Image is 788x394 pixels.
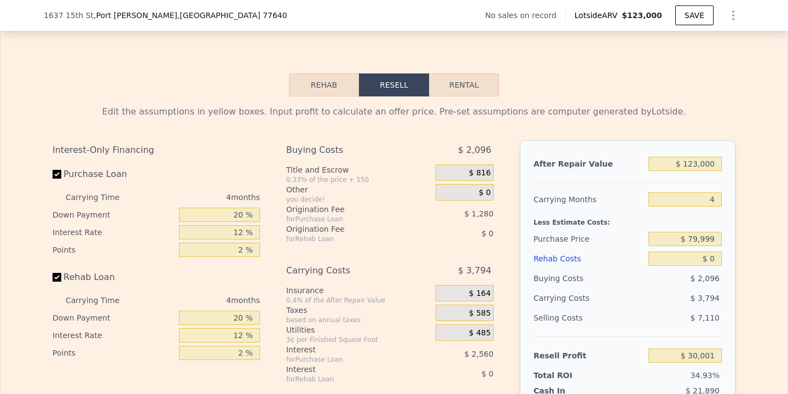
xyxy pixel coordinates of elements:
[53,105,735,118] div: Edit the assumptions in yellow boxes. Input profit to calculate an offer price. Pre-set assumptio...
[469,168,491,178] span: $ 816
[464,209,493,218] span: $ 1,280
[53,206,175,224] div: Down Payment
[286,175,431,184] div: 0.33% of the price + 550
[286,305,431,316] div: Taxes
[675,5,714,25] button: SAVE
[53,267,175,287] label: Rehab Loan
[286,235,408,243] div: for Rehab Loan
[44,10,94,21] span: 1637 15th St
[469,289,491,299] span: $ 164
[534,154,644,174] div: After Repair Value
[286,335,431,344] div: 3¢ per Finished Square Foot
[286,296,431,305] div: 0.4% of the After Repair Value
[575,10,622,21] span: Lotside ARV
[534,209,722,229] div: Less Estimate Costs:
[286,140,408,160] div: Buying Costs
[286,355,408,364] div: for Purchase Loan
[534,346,644,366] div: Resell Profit
[286,285,431,296] div: Insurance
[286,224,408,235] div: Origination Fee
[458,261,491,281] span: $ 3,794
[469,309,491,318] span: $ 585
[534,288,602,308] div: Carrying Costs
[534,229,644,249] div: Purchase Price
[177,11,287,20] span: , [GEOGRAPHIC_DATA] 77640
[286,324,431,335] div: Utilities
[141,292,260,309] div: 4 months
[53,140,260,160] div: Interest-Only Financing
[534,269,644,288] div: Buying Costs
[53,327,175,344] div: Interest Rate
[534,190,644,209] div: Carrying Months
[286,316,431,324] div: based on annual taxes
[53,224,175,241] div: Interest Rate
[469,328,491,338] span: $ 485
[691,371,720,380] span: 34.93%
[286,364,408,375] div: Interest
[286,344,408,355] div: Interest
[464,350,493,358] span: $ 2,560
[53,309,175,327] div: Down Payment
[482,369,494,378] span: $ 0
[722,4,744,26] button: Show Options
[286,375,408,384] div: for Rehab Loan
[66,292,137,309] div: Carrying Time
[482,229,494,238] span: $ 0
[485,10,565,21] div: No sales on record
[286,261,408,281] div: Carrying Costs
[286,195,431,204] div: you decide!
[66,189,137,206] div: Carrying Time
[94,10,287,21] span: , Port [PERSON_NAME]
[286,164,431,175] div: Title and Escrow
[286,184,431,195] div: Other
[141,189,260,206] div: 4 months
[53,170,61,179] input: Purchase Loan
[359,73,429,96] button: Resell
[53,241,175,259] div: Points
[53,273,61,282] input: Rehab Loan
[289,73,359,96] button: Rehab
[53,164,175,184] label: Purchase Loan
[534,308,644,328] div: Selling Costs
[534,370,602,381] div: Total ROI
[479,188,491,198] span: $ 0
[691,313,720,322] span: $ 7,110
[458,140,491,160] span: $ 2,096
[622,11,662,20] span: $123,000
[691,274,720,283] span: $ 2,096
[429,73,499,96] button: Rental
[286,215,408,224] div: for Purchase Loan
[286,204,408,215] div: Origination Fee
[534,249,644,269] div: Rehab Costs
[691,294,720,302] span: $ 3,794
[53,344,175,362] div: Points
